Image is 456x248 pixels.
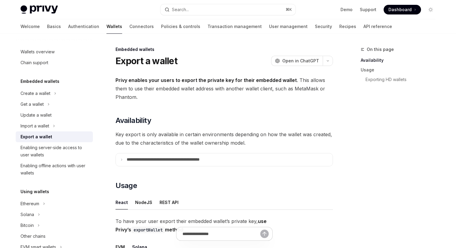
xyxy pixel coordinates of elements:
[21,133,52,140] div: Export a wallet
[21,5,58,14] img: light logo
[360,7,376,13] a: Support
[315,19,332,34] a: Security
[339,19,356,34] a: Recipes
[21,233,46,240] div: Other chains
[21,200,39,207] div: Ethereum
[21,59,48,66] div: Chain support
[271,56,323,66] button: Open in ChatGPT
[116,195,128,209] button: React
[116,130,333,147] span: Key export is only available in certain environments depending on how the wallet was created, due...
[116,116,151,125] span: Availability
[116,77,297,83] strong: Privy enables your users to export the private key for their embedded wallet
[21,211,34,218] div: Solana
[161,19,200,34] a: Policies & controls
[21,222,34,229] div: Bitcoin
[21,122,49,130] div: Import a wallet
[16,57,93,68] a: Chain support
[21,162,89,177] div: Enabling offline actions with user wallets
[106,19,122,34] a: Wallets
[129,19,154,34] a: Connectors
[116,76,333,101] span: . This allows them to use their embedded wallet address with another wallet client, such as MetaM...
[340,7,353,13] a: Demo
[16,142,93,160] a: Enabling server-side access to user wallets
[160,195,179,209] button: REST API
[207,19,262,34] a: Transaction management
[21,48,55,55] div: Wallets overview
[16,110,93,121] a: Update a wallet
[426,5,435,14] button: Toggle dark mode
[361,55,440,65] a: Availability
[260,230,269,238] button: Send message
[367,46,394,53] span: On this page
[116,217,333,234] span: To have your user export their embedded wallet’s private key,
[361,65,440,75] a: Usage
[366,75,440,84] a: Exporting HD wallets
[160,4,296,15] button: Search...⌘K
[172,6,189,13] div: Search...
[16,231,93,242] a: Other chains
[21,78,59,85] h5: Embedded wallets
[21,19,40,34] a: Welcome
[135,195,152,209] button: NodeJS
[16,131,93,142] a: Export a wallet
[116,46,333,52] div: Embedded wallets
[363,19,392,34] a: API reference
[286,7,292,12] span: ⌘ K
[269,19,308,34] a: User management
[21,188,49,195] h5: Using wallets
[388,7,412,13] span: Dashboard
[21,111,52,119] div: Update a wallet
[116,181,137,190] span: Usage
[21,101,44,108] div: Get a wallet
[68,19,99,34] a: Authentication
[21,90,50,97] div: Create a wallet
[21,144,89,159] div: Enabling server-side access to user wallets
[16,160,93,178] a: Enabling offline actions with user wallets
[282,58,319,64] span: Open in ChatGPT
[16,46,93,57] a: Wallets overview
[47,19,61,34] a: Basics
[384,5,421,14] a: Dashboard
[116,55,177,66] h1: Export a wallet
